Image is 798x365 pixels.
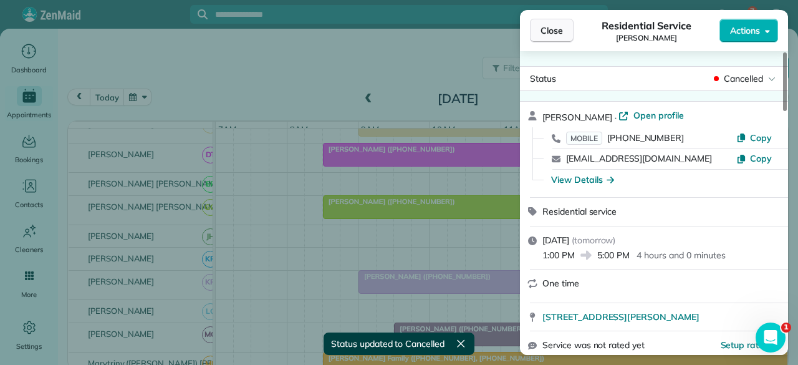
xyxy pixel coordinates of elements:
a: Open profile [618,109,684,122]
span: 5:00 PM [597,249,630,261]
span: Residential Service [602,18,691,33]
button: Copy [736,132,772,144]
span: Open profile [633,109,684,122]
span: ( tomorrow ) [572,235,616,246]
span: [DATE] [542,235,569,246]
span: Copy [750,153,772,164]
span: 1 [781,323,791,333]
span: [PERSON_NAME] [616,33,677,43]
span: MOBILE [566,132,602,145]
span: [STREET_ADDRESS][PERSON_NAME] [542,311,699,323]
button: Setup ratings [721,339,776,351]
button: Close [530,19,574,42]
button: View Details [551,173,614,186]
iframe: Intercom live chat [756,323,786,353]
span: Setup ratings [721,339,776,351]
span: Cancelled [724,72,763,85]
span: One time [542,278,579,289]
span: [PERSON_NAME] [542,112,612,123]
span: · [612,112,619,122]
span: Actions [730,24,760,37]
span: Status [530,73,556,84]
a: MOBILE[PHONE_NUMBER] [566,132,684,144]
span: Status updated to Cancelled [331,338,445,350]
span: 1:00 PM [542,249,575,261]
button: Copy [736,152,772,165]
span: Close [541,24,563,37]
a: [EMAIL_ADDRESS][DOMAIN_NAME] [566,153,712,164]
span: Copy [750,132,772,144]
p: 4 hours and 0 minutes [637,249,725,261]
span: Service was not rated yet [542,339,645,352]
span: [PHONE_NUMBER] [607,132,684,144]
span: Residential service [542,206,617,217]
a: [STREET_ADDRESS][PERSON_NAME] [542,311,781,323]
